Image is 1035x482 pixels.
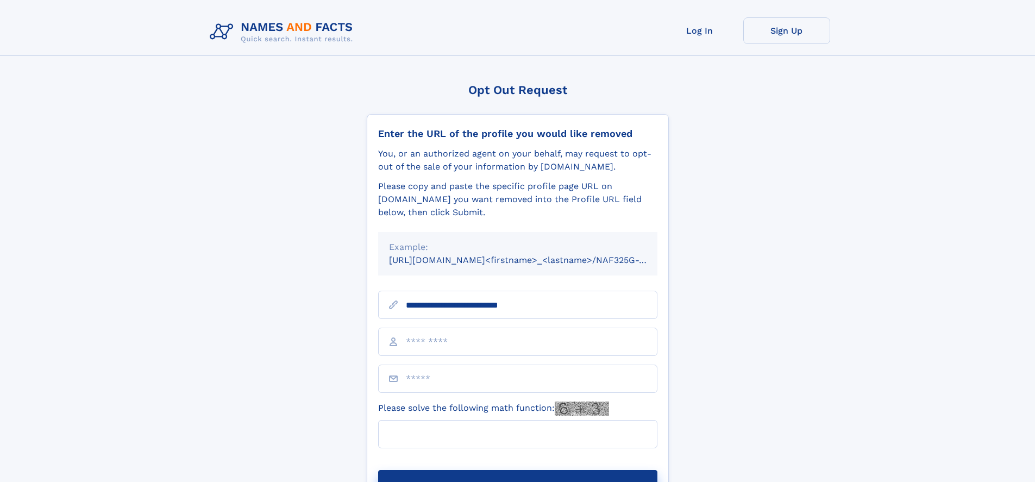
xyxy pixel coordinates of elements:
a: Sign Up [743,17,830,44]
img: Logo Names and Facts [205,17,362,47]
div: Enter the URL of the profile you would like removed [378,128,657,140]
div: Example: [389,241,647,254]
a: Log In [656,17,743,44]
small: [URL][DOMAIN_NAME]<firstname>_<lastname>/NAF325G-xxxxxxxx [389,255,678,265]
div: Opt Out Request [367,83,669,97]
label: Please solve the following math function: [378,402,609,416]
div: Please copy and paste the specific profile page URL on [DOMAIN_NAME] you want removed into the Pr... [378,180,657,219]
div: You, or an authorized agent on your behalf, may request to opt-out of the sale of your informatio... [378,147,657,173]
